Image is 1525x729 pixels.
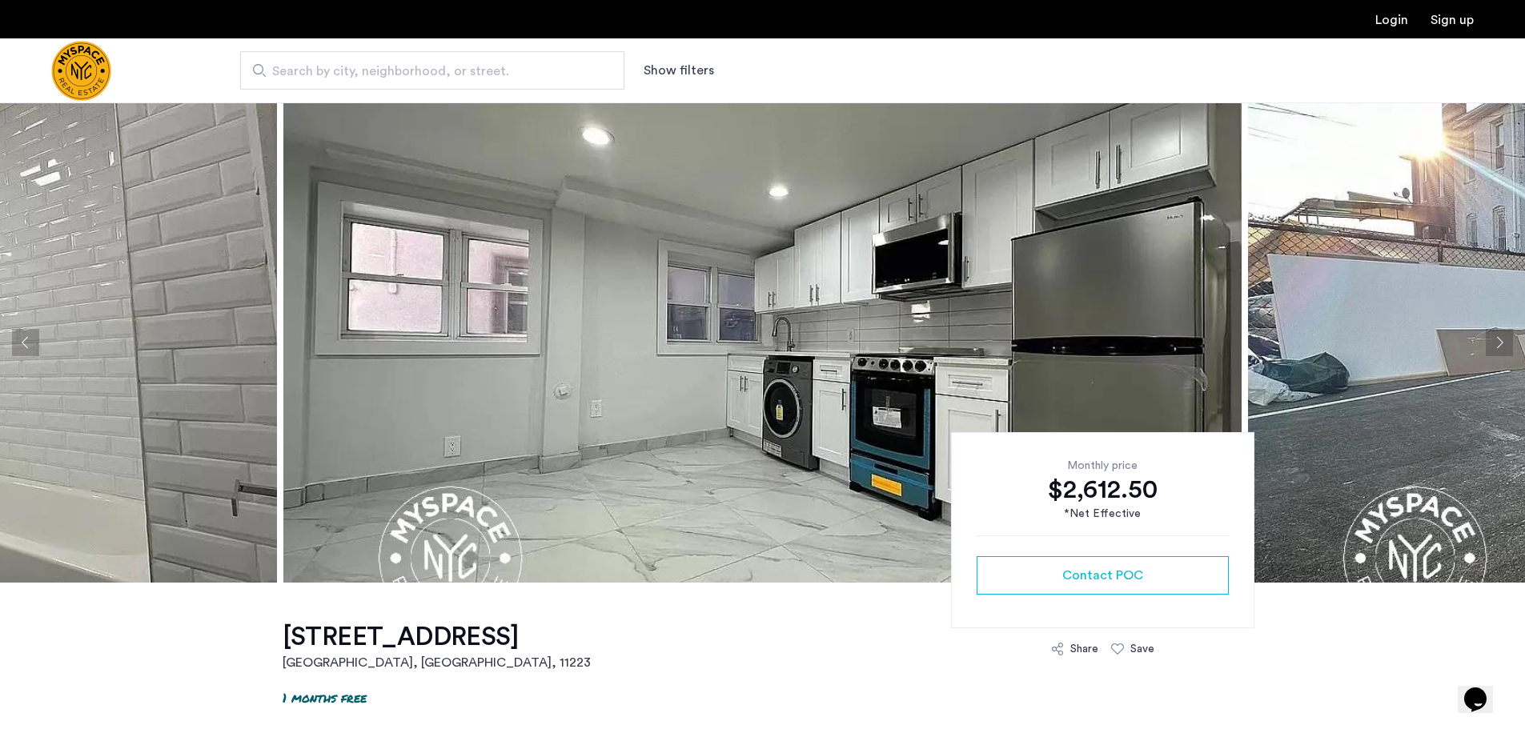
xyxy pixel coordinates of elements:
[51,41,111,101] a: Cazamio Logo
[12,329,39,356] button: Previous apartment
[977,474,1229,506] div: $2,612.50
[1130,641,1154,657] div: Save
[283,621,591,653] h1: [STREET_ADDRESS]
[51,41,111,101] img: logo
[977,556,1229,595] button: button
[240,51,624,90] input: Apartment Search
[283,621,591,672] a: [STREET_ADDRESS][GEOGRAPHIC_DATA], [GEOGRAPHIC_DATA], 11223
[283,653,591,672] h2: [GEOGRAPHIC_DATA], [GEOGRAPHIC_DATA] , 11223
[1458,665,1509,713] iframe: chat widget
[1062,566,1143,585] span: Contact POC
[272,62,580,81] span: Search by city, neighborhood, or street.
[283,102,1242,583] img: apartment
[1375,14,1408,26] a: Login
[977,506,1229,523] div: *Net Effective
[1431,14,1474,26] a: Registration
[644,61,714,80] button: Show or hide filters
[1070,641,1098,657] div: Share
[977,458,1229,474] div: Monthly price
[283,688,367,707] p: 1 months free
[1486,329,1513,356] button: Next apartment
